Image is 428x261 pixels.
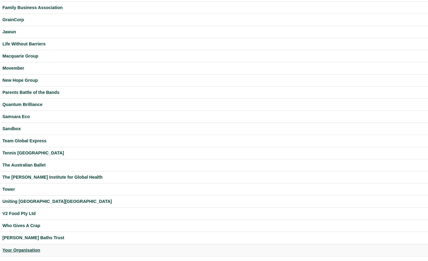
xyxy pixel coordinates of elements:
a: Tower [2,186,426,193]
a: Jawun [2,28,426,35]
a: Samsara Eco [2,113,426,120]
a: Sandbox [2,125,426,132]
a: [PERSON_NAME] Baths Trust [2,234,426,241]
a: Who Gives A Crap [2,222,426,229]
a: Family Business Association [2,4,426,11]
a: Tennis [GEOGRAPHIC_DATA] [2,150,426,157]
a: Movember [2,65,426,72]
a: Team Global Express [2,137,426,144]
a: Your Organisation [2,247,426,254]
a: Quantum Brilliance [2,101,426,108]
a: Macquarie Group [2,53,426,60]
a: Life Without Barriers [2,41,426,48]
a: New Hope Group [2,77,426,84]
a: Uniting [GEOGRAPHIC_DATA][GEOGRAPHIC_DATA] [2,198,426,205]
a: The Australian Ballet [2,162,426,169]
a: Parents Battle of the Bands [2,89,426,96]
a: The [PERSON_NAME] Institute for Global Health [2,174,426,181]
a: GrainCorp [2,16,426,23]
a: V2 Food Pty Ltd [2,210,426,217]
